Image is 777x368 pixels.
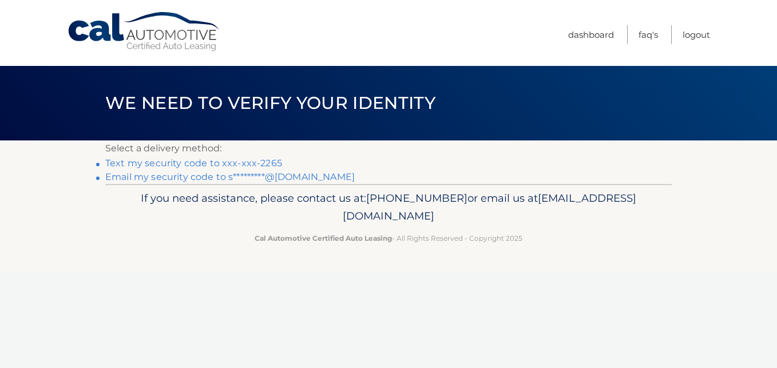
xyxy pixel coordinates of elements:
p: - All Rights Reserved - Copyright 2025 [113,232,664,244]
p: Select a delivery method: [105,140,672,156]
a: Email my security code to s*********@[DOMAIN_NAME] [105,171,355,182]
a: Dashboard [568,25,614,44]
a: Cal Automotive [67,11,221,52]
span: We need to verify your identity [105,92,435,113]
a: FAQ's [639,25,658,44]
a: Logout [683,25,710,44]
span: [PHONE_NUMBER] [366,191,467,205]
p: If you need assistance, please contact us at: or email us at [113,189,664,226]
strong: Cal Automotive Certified Auto Leasing [255,234,392,242]
a: Text my security code to xxx-xxx-2265 [105,158,282,169]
